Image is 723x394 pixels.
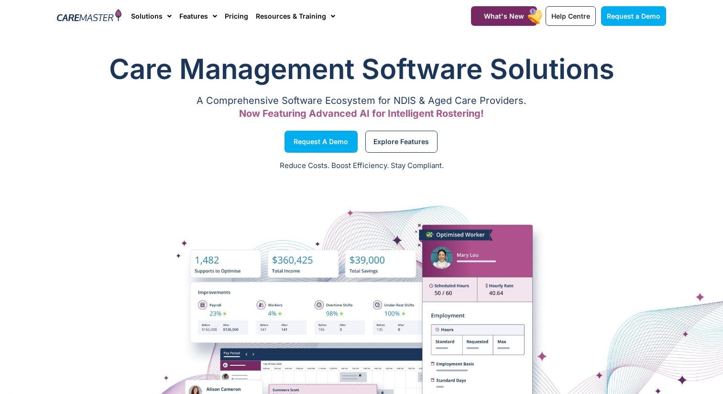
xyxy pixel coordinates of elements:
[57,9,121,23] img: CareMaster Logo
[601,6,666,26] a: Request a Demo
[373,139,429,144] span: Explore Features
[546,6,596,26] a: Help Centre
[607,12,660,20] span: Request a Demo
[239,108,484,119] span: Now Featuring Advanced AI for Intelligent Rostering!
[365,131,438,153] a: Explore Features
[57,98,666,104] p: A Comprehensive Software Ecosystem for NDIS & Aged Care Providers.
[471,6,537,26] a: What's New
[551,12,590,20] span: Help Centre
[484,12,524,20] span: What's New
[6,160,717,171] p: Reduce Costs. Boost Efficiency. Stay Compliant.
[57,50,666,88] h1: Care Management Software Solutions
[285,131,358,153] a: Request a Demo
[294,139,348,144] span: Request a Demo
